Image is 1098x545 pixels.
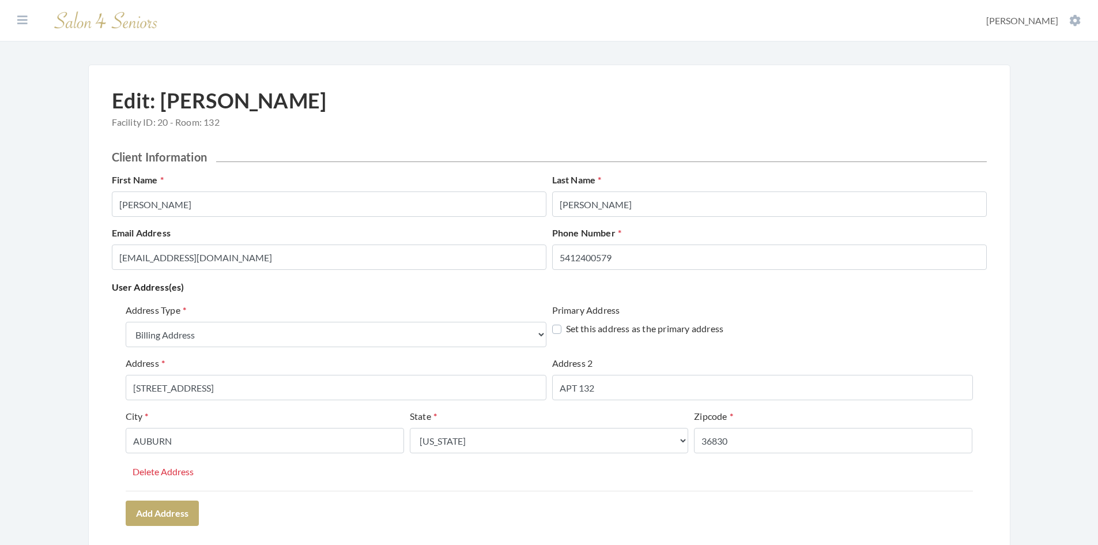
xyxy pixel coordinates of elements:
label: City [126,409,149,423]
input: Address [126,375,546,400]
input: Enter Phone Number [552,245,987,270]
label: Zipcode [694,409,733,423]
label: First Name [112,173,164,187]
label: Last Name [552,173,602,187]
input: Enter Last Name [552,191,987,217]
span: [PERSON_NAME] [986,15,1058,26]
label: Email Address [112,226,171,240]
label: State [410,409,437,423]
label: Primary Address [552,303,620,317]
label: Set this address as the primary address [552,322,724,336]
span: Facility ID: 20 - Room: 132 [112,115,327,129]
input: Enter Email Address [112,245,546,270]
label: Address 2 [552,356,593,370]
button: [PERSON_NAME] [983,14,1084,27]
input: Enter First Name [112,191,546,217]
button: Add Address [126,501,199,526]
label: Phone Number [552,226,622,240]
input: City [126,428,404,453]
label: Address [126,356,165,370]
h1: Edit: [PERSON_NAME] [112,88,327,136]
h2: Client Information [112,150,987,164]
button: Delete Address [126,463,201,481]
input: Address 2 [552,375,973,400]
label: Address Type [126,303,187,317]
p: User Address(es) [112,279,987,295]
img: Salon 4 Seniors [48,7,164,34]
input: Zipcode [694,428,972,453]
